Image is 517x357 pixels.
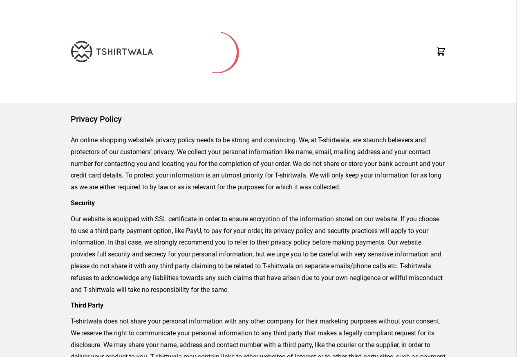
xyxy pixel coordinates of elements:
[71,135,446,193] p: An online shopping website’s privacy policy needs to be strong and convincing. We, at T-shirtwala...
[71,113,446,125] h1: Privacy Policy
[71,301,103,309] strong: Third Party
[71,199,95,207] strong: Security
[71,41,153,62] img: TW-LOGO-400-104.png
[71,213,446,296] p: Our website is equipped with SSL certificate in order to ensure encryption of the information sto...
